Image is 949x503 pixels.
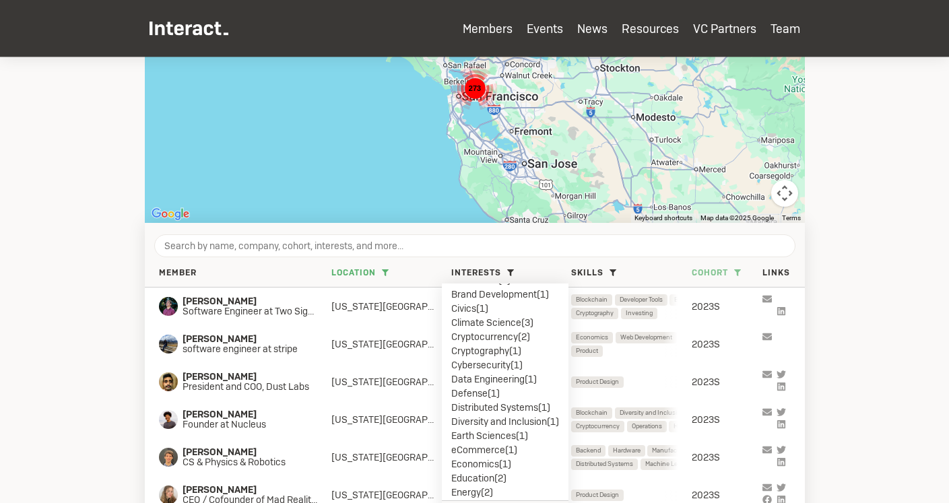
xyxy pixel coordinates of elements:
span: Machine Learning [645,459,696,470]
div: [US_STATE][GEOGRAPHIC_DATA] [331,300,451,312]
span: Backend [576,445,601,457]
li: Cryptography ( 1 ) [451,343,559,358]
span: software engineer at stripe [183,344,312,355]
span: Blockchain [576,294,608,306]
span: Web Development [620,332,672,343]
li: Cybersecurity ( 1 ) [451,358,559,372]
span: [PERSON_NAME] [183,334,312,345]
span: [PERSON_NAME] [183,372,323,382]
div: [US_STATE][GEOGRAPHIC_DATA] [331,376,451,388]
div: 2023S [692,338,762,350]
li: Brand Development ( 1 ) [451,287,559,301]
span: Location [331,268,376,279]
span: Cryptography [576,308,614,319]
a: Events [527,21,563,36]
span: Diversity and Inclusion [620,407,684,419]
img: Google [148,205,193,223]
span: [PERSON_NAME] [183,447,308,458]
span: Map data ©2025 Google [700,214,774,222]
li: Energy ( 2 ) [451,485,559,499]
span: CS & Physics & Robotics [183,457,308,468]
span: Skills [571,268,603,279]
div: 273 [453,66,497,110]
a: News [577,21,608,36]
li: Data Engineering ( 1 ) [451,372,559,386]
span: [PERSON_NAME] [183,296,332,307]
li: eCommerce ( 1 ) [451,442,559,457]
span: Manufacturing [652,445,694,457]
a: Members [463,21,513,36]
div: 2023S [692,300,762,312]
li: Cryptocurrency ( 2 ) [451,329,559,343]
span: Hardware [613,445,641,457]
span: Interests [451,268,501,279]
div: 2023S [692,376,762,388]
span: Product [576,345,598,357]
li: Defense ( 1 ) [451,386,559,400]
a: Team [771,21,800,36]
span: Founder at Nucleus [183,420,308,430]
button: Map camera controls [771,180,798,207]
span: [PERSON_NAME] [183,485,332,496]
button: Keyboard shortcuts [634,213,692,223]
span: Distributed Systems [576,459,633,470]
span: Product Design [576,490,619,501]
span: Developer Tools [620,294,663,306]
a: Resources [622,21,679,36]
div: 2023S [692,413,762,426]
a: Open this area in Google Maps (opens a new window) [148,205,193,223]
li: Climate Science ( 3 ) [451,315,559,329]
span: Economics [576,332,608,343]
li: Civics ( 1 ) [451,301,559,315]
li: Diversity and Inclusion ( 1 ) [451,414,559,428]
div: 2023S [692,451,762,463]
input: Search by name, company, cohort, interests, and more... [154,234,795,257]
div: [US_STATE][GEOGRAPHIC_DATA] [331,489,451,501]
div: [US_STATE][GEOGRAPHIC_DATA] [331,338,451,350]
span: Operations [632,421,662,432]
div: [US_STATE][GEOGRAPHIC_DATA] [331,413,451,426]
span: Cryptocurrency [576,421,620,432]
div: 2023S [692,489,762,501]
span: Investing [626,308,653,319]
li: Education ( 2 ) [451,471,559,485]
li: Economics ( 1 ) [451,457,559,471]
a: Terms (opens in new tab) [782,214,801,222]
span: Product Design [576,376,619,388]
span: Blockchain [576,407,608,419]
span: [PERSON_NAME] [183,409,308,420]
span: Member [159,268,197,279]
span: President and COO, Dust Labs [183,382,323,393]
span: Links [762,268,790,279]
span: Software Engineer at Two Sigma [183,306,332,317]
li: Distributed Systems ( 1 ) [451,400,559,414]
img: Interact Logo [150,22,229,36]
span: Cohort [692,268,728,279]
a: VC Partners [693,21,756,36]
li: Earth Sciences ( 1 ) [451,428,559,442]
div: [US_STATE][GEOGRAPHIC_DATA], [GEOGRAPHIC_DATA] [331,451,451,463]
